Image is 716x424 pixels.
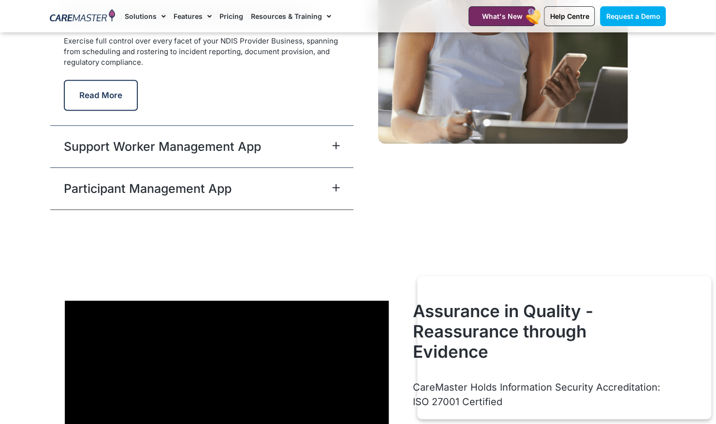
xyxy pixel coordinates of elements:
div: Support Worker Management App [50,125,353,167]
h2: Assurance in Quality - Reassurance through Evidence [413,301,666,362]
a: Support Worker Management App [64,138,261,155]
a: What's New [468,6,535,26]
span: Exercise full control over every facet of your NDIS Provider Business, spanning from scheduling a... [64,36,338,67]
span: Request a Demo [606,12,660,20]
img: CareMaster Logo [50,9,115,24]
a: Participant Management App [64,180,232,197]
span: CareMaster Holds Information Security Accreditation: ISO 27001 Certified [413,381,660,408]
a: Help Centre [544,6,595,26]
a: Request a Demo [600,6,666,26]
span: What's New [482,12,522,20]
iframe: Popup CTA [417,276,711,419]
div: Online Cloud Based Administrator Software [50,36,353,125]
button: Read More [64,80,138,111]
div: Participant Management App [50,167,353,209]
a: Read More [64,91,138,100]
span: Help Centre [550,12,589,20]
